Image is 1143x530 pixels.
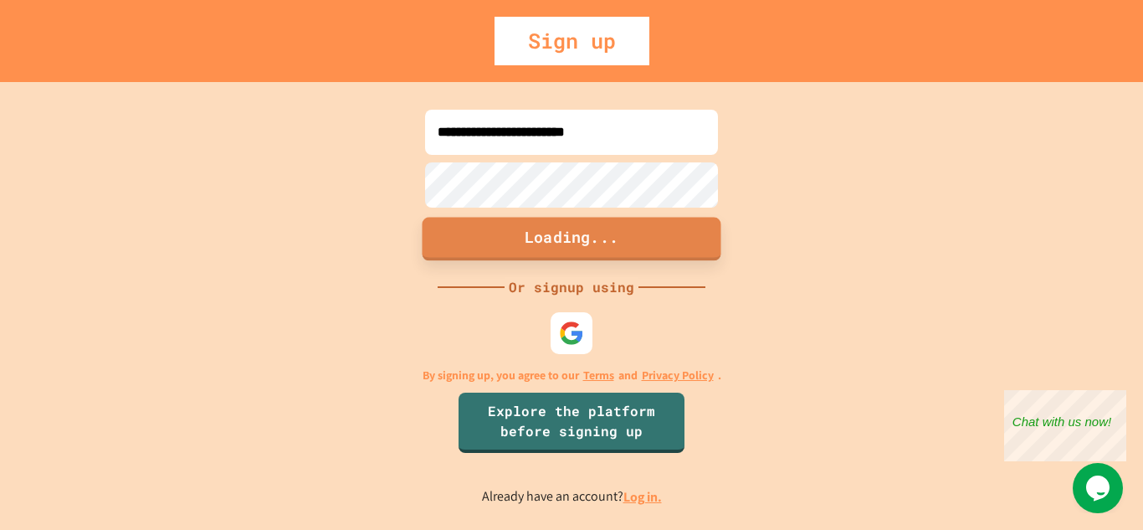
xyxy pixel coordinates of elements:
[642,367,714,384] a: Privacy Policy
[459,393,684,453] a: Explore the platform before signing up
[423,367,721,384] p: By signing up, you agree to our and .
[423,217,721,260] button: Loading...
[1004,390,1126,461] iframe: chat widget
[495,17,649,65] div: Sign up
[583,367,614,384] a: Terms
[623,488,662,506] a: Log in.
[505,277,638,297] div: Or signup using
[1073,463,1126,513] iframe: chat widget
[482,486,662,507] p: Already have an account?
[559,321,584,346] img: google-icon.svg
